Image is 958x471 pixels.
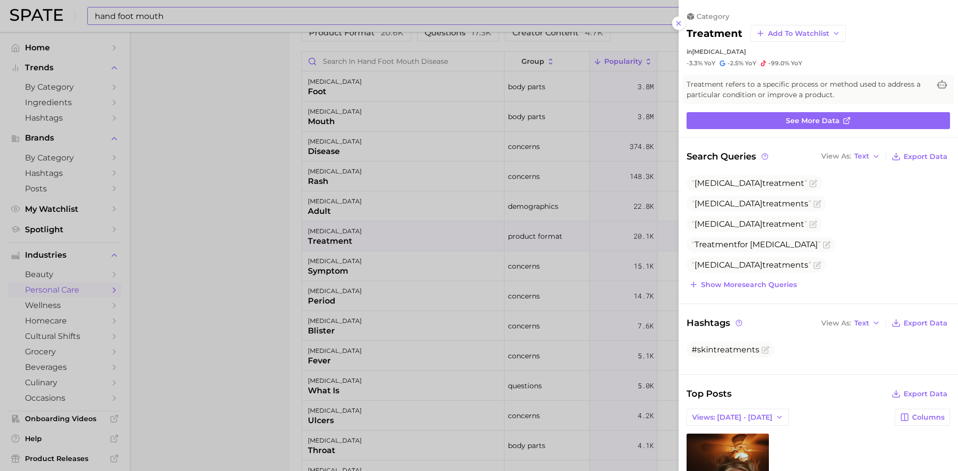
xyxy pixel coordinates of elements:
[687,59,703,67] span: -3.3%
[761,346,769,354] button: Flag as miscategorized or irrelevant
[762,260,804,270] span: treatment
[692,260,811,270] span: [MEDICAL_DATA] s
[823,241,831,249] button: Flag as miscategorized or irrelevant
[904,319,948,327] span: Export Data
[695,240,737,249] span: Treatment
[692,199,811,208] span: [MEDICAL_DATA] s
[762,178,804,188] span: treatment
[889,387,950,401] button: Export Data
[687,27,742,39] h2: treatment
[687,278,799,292] button: Show moresearch queries
[692,345,759,354] span: #skintreatments
[687,79,930,100] span: Treatment refers to a specific process or method used to address a particular condition or improv...
[854,320,869,326] span: Text
[895,409,950,426] button: Columns
[704,59,716,67] span: YoY
[692,178,807,188] span: [MEDICAL_DATA]
[687,150,770,163] span: Search Queries
[821,320,851,326] span: View As
[819,316,883,329] button: View AsText
[697,12,729,21] span: category
[750,25,846,42] button: Add to Watchlist
[692,48,746,55] span: [MEDICAL_DATA]
[687,316,744,330] span: Hashtags
[692,413,772,422] span: Views: [DATE] - [DATE]
[687,48,950,55] div: in
[762,199,804,208] span: treatment
[819,150,883,163] button: View AsText
[768,29,829,38] span: Add to Watchlist
[854,154,869,159] span: Text
[904,390,948,398] span: Export Data
[813,200,821,208] button: Flag as miscategorized or irrelevant
[692,240,821,249] span: for [MEDICAL_DATA]
[791,59,802,67] span: YoY
[889,316,950,330] button: Export Data
[889,150,950,163] button: Export Data
[768,59,789,67] span: -99.0%
[786,117,840,125] span: See more data
[912,413,945,422] span: Columns
[813,261,821,269] button: Flag as miscategorized or irrelevant
[727,59,743,67] span: -2.5%
[904,153,948,161] span: Export Data
[809,220,817,228] button: Flag as miscategorized or irrelevant
[821,154,851,159] span: View As
[745,59,756,67] span: YoY
[809,179,817,187] button: Flag as miscategorized or irrelevant
[692,219,807,229] span: [MEDICAL_DATA]
[701,281,797,289] span: Show more search queries
[762,219,804,229] span: treatment
[687,112,950,129] a: See more data
[687,409,789,426] button: Views: [DATE] - [DATE]
[687,387,731,401] span: Top Posts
